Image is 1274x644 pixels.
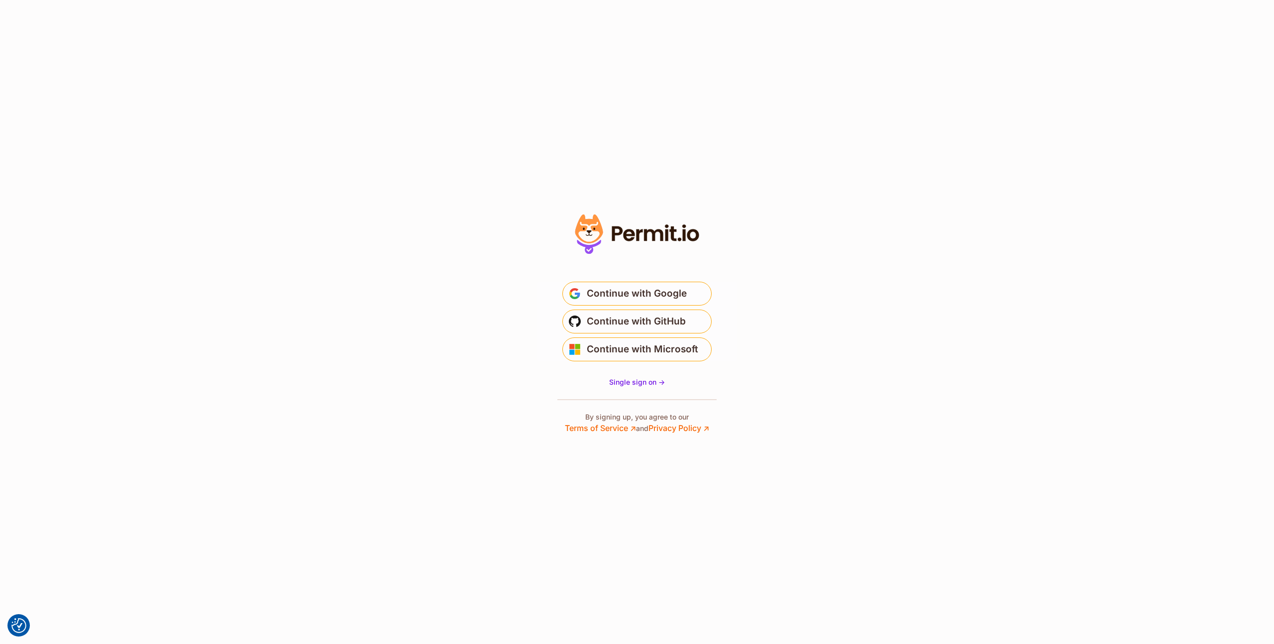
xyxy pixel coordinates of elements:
[562,310,712,333] button: Continue with GitHub
[562,337,712,361] button: Continue with Microsoft
[11,618,26,633] img: Revisit consent button
[648,423,709,433] a: Privacy Policy ↗
[11,618,26,633] button: Consent Preferences
[609,378,665,386] span: Single sign on ->
[609,377,665,387] a: Single sign on ->
[562,282,712,306] button: Continue with Google
[587,314,686,329] span: Continue with GitHub
[565,412,709,434] p: By signing up, you agree to our and
[587,286,687,302] span: Continue with Google
[587,341,698,357] span: Continue with Microsoft
[565,423,636,433] a: Terms of Service ↗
